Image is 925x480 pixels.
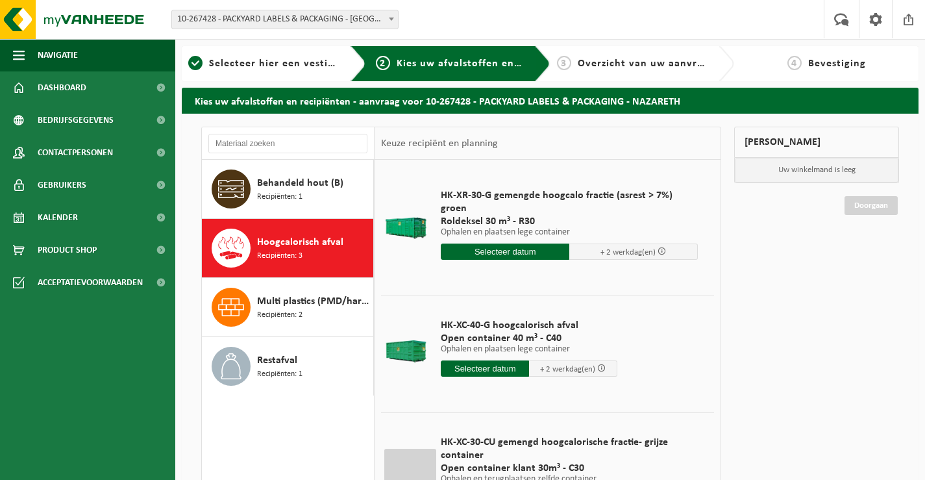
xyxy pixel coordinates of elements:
[441,244,569,260] input: Selecteer datum
[171,10,399,29] span: 10-267428 - PACKYARD LABELS & PACKAGING - NAZARETH
[257,309,302,322] span: Recipiënten: 2
[202,278,374,337] button: Multi plastics (PMD/harde kunststoffen/spanbanden/EPS/folie naturel/folie gemengd) Recipiënten: 2
[182,88,919,113] h2: Kies uw afvalstoffen en recipiënten - aanvraag voor 10-267428 - PACKYARD LABELS & PACKAGING - NAZ...
[202,219,374,278] button: Hoogcalorisch afval Recipiënten: 3
[600,248,656,257] span: + 2 werkdag(en)
[441,332,617,345] span: Open container 40 m³ - C40
[441,345,617,354] p: Ophalen en plaatsen lege container
[441,436,698,462] span: HK-XC-30-CU gemengd hoogcalorische fractie- grijze container
[38,169,86,201] span: Gebruikers
[787,56,802,70] span: 4
[257,294,370,309] span: Multi plastics (PMD/harde kunststoffen/spanbanden/EPS/folie naturel/folie gemengd)
[257,175,343,191] span: Behandeld hout (B)
[257,191,302,203] span: Recipiënten: 1
[578,58,715,69] span: Overzicht van uw aanvraag
[375,127,504,160] div: Keuze recipiënt en planning
[202,337,374,396] button: Restafval Recipiënten: 1
[734,127,899,158] div: [PERSON_NAME]
[845,196,898,215] a: Doorgaan
[172,10,398,29] span: 10-267428 - PACKYARD LABELS & PACKAGING - NAZARETH
[38,201,78,234] span: Kalender
[441,360,529,377] input: Selecteer datum
[735,158,898,183] p: Uw winkelmand is leeg
[208,134,367,153] input: Materiaal zoeken
[257,353,297,368] span: Restafval
[202,160,374,219] button: Behandeld hout (B) Recipiënten: 1
[209,58,349,69] span: Selecteer hier een vestiging
[808,58,866,69] span: Bevestiging
[441,462,698,475] span: Open container klant 30m³ - C30
[257,368,302,381] span: Recipiënten: 1
[257,250,302,262] span: Recipiënten: 3
[557,56,571,70] span: 3
[188,56,203,70] span: 1
[441,228,698,237] p: Ophalen en plaatsen lege container
[38,104,114,136] span: Bedrijfsgegevens
[38,234,97,266] span: Product Shop
[397,58,575,69] span: Kies uw afvalstoffen en recipiënten
[38,39,78,71] span: Navigatie
[376,56,390,70] span: 2
[38,136,113,169] span: Contactpersonen
[257,234,343,250] span: Hoogcalorisch afval
[540,365,595,373] span: + 2 werkdag(en)
[441,319,617,332] span: HK-XC-40-G hoogcalorisch afval
[188,56,340,71] a: 1Selecteer hier een vestiging
[441,189,698,215] span: HK-XR-30-G gemengde hoogcalo fractie (asrest > 7%) groen
[38,71,86,104] span: Dashboard
[441,215,698,228] span: Roldeksel 30 m³ - R30
[38,266,143,299] span: Acceptatievoorwaarden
